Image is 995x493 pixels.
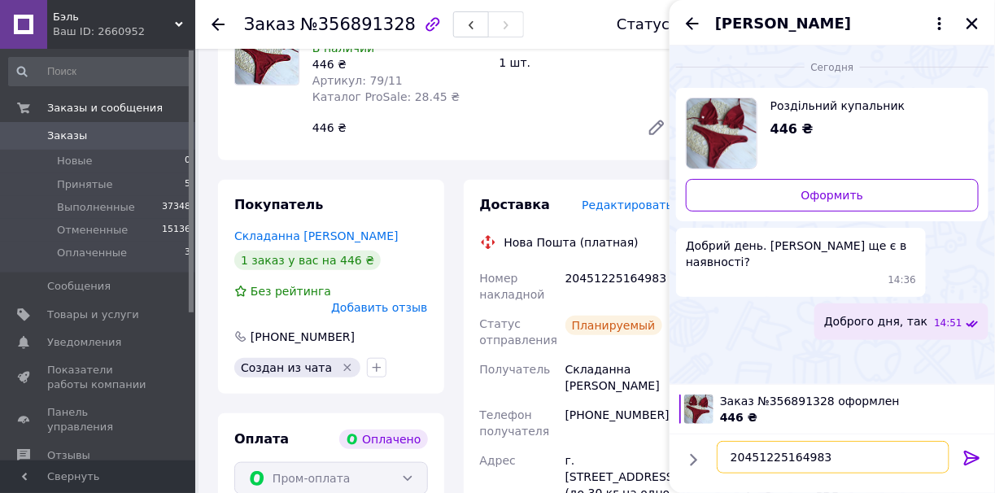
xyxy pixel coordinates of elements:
div: Оплачено [339,430,427,449]
span: 14:36 12.08.2025 [888,273,917,287]
button: Назад [683,14,702,33]
span: Бэль [53,10,175,24]
span: 14:51 12.08.2025 [934,316,962,330]
span: №356891328 [300,15,416,34]
a: Посмотреть товар [686,98,979,169]
span: Панель управления [47,405,151,434]
span: Покупатель [234,197,323,212]
span: Заказы [47,129,87,143]
div: 12.08.2025 [676,59,988,75]
span: Показатели работы компании [47,363,151,392]
span: 15136 [162,223,190,238]
a: Оформить [686,179,979,212]
span: 0 [185,154,190,168]
span: Оплата [234,431,289,447]
button: [PERSON_NAME] [715,13,949,34]
img: Раздельный купальник [235,21,299,85]
span: 446 ₴ [720,411,757,424]
span: Роздільний купальник [770,98,966,114]
span: Заказы и сообщения [47,101,163,116]
span: Адрес [480,454,516,467]
span: 5 [185,177,190,192]
div: Складанна [PERSON_NAME] [562,355,676,400]
div: Ваш ID: 2660952 [53,24,195,39]
div: Планируемый [565,316,662,335]
span: Новые [57,154,93,168]
div: Нова Пошта (платная) [500,234,643,251]
span: Номер накладной [480,272,545,301]
span: Без рейтинга [251,285,331,298]
span: Отзывы [47,448,90,463]
span: 446 ₴ [770,121,814,137]
span: Доброго дня, так [824,313,927,330]
div: 20451225164983 [562,264,676,309]
span: Оплаченные [57,246,127,260]
div: Статус заказа [617,16,726,33]
span: Товары и услуги [47,308,139,322]
span: Добрий день. [PERSON_NAME] ще є в наявності? [686,238,916,270]
span: Уведомления [47,335,121,350]
span: Редактировать [582,199,673,212]
input: Поиск [8,57,192,86]
span: Артикул: 79/11 [312,74,403,87]
span: Отмененные [57,223,128,238]
span: Сообщения [47,279,111,294]
div: 1 шт. [493,51,680,74]
div: 446 ₴ [306,116,634,139]
span: Выполненные [57,200,135,215]
div: 446 ₴ [312,56,487,72]
div: [PHONE_NUMBER] [249,329,356,345]
span: Получатель [480,363,551,376]
span: Заказ [244,15,295,34]
a: Складанна [PERSON_NAME] [234,229,399,242]
span: Добавить отзыв [331,301,427,314]
button: Закрыть [962,14,982,33]
img: 3282815080_w100_h100_razdelnyj-kupalnik.jpg [684,395,714,424]
span: Создан из чата [241,361,332,374]
span: 3 [185,246,190,260]
img: 3282815080_w640_h640_razdelnyj-kupalnik.jpg [687,98,757,168]
span: Заказ №356891328 оформлен [720,393,985,409]
div: Вернуться назад [212,16,225,33]
span: Телефон получателя [480,408,550,438]
span: Принятые [57,177,113,192]
a: Редактировать [640,111,673,144]
div: 1 заказ у вас на 446 ₴ [234,251,381,270]
span: Каталог ProSale: 28.45 ₴ [312,90,460,103]
textarea: 20451225164983 [717,441,949,473]
span: Доставка [480,197,551,212]
svg: Удалить метку [341,361,354,374]
span: 37348 [162,200,190,215]
div: [PHONE_NUMBER] [562,400,676,446]
span: Сегодня [805,61,861,75]
button: Показать кнопки [683,449,704,470]
span: [PERSON_NAME] [715,13,851,34]
span: Статус отправления [480,317,558,347]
